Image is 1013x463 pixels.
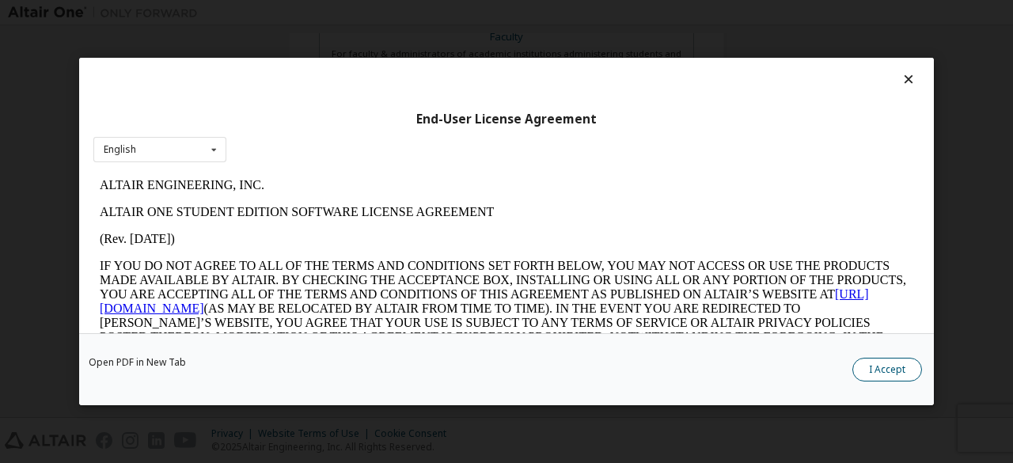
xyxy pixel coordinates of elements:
button: I Accept [852,358,922,381]
p: ALTAIR ONE STUDENT EDITION SOFTWARE LICENSE AGREEMENT [6,33,820,47]
p: (Rev. [DATE]) [6,60,820,74]
a: Open PDF in New Tab [89,358,186,367]
div: End-User License Agreement [93,112,920,127]
p: ALTAIR ENGINEERING, INC. [6,6,820,21]
p: IF YOU DO NOT AGREE TO ALL OF THE TERMS AND CONDITIONS SET FORTH BELOW, YOU MAY NOT ACCESS OR USE... [6,87,820,215]
div: English [104,145,136,154]
a: [URL][DOMAIN_NAME] [6,116,776,143]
